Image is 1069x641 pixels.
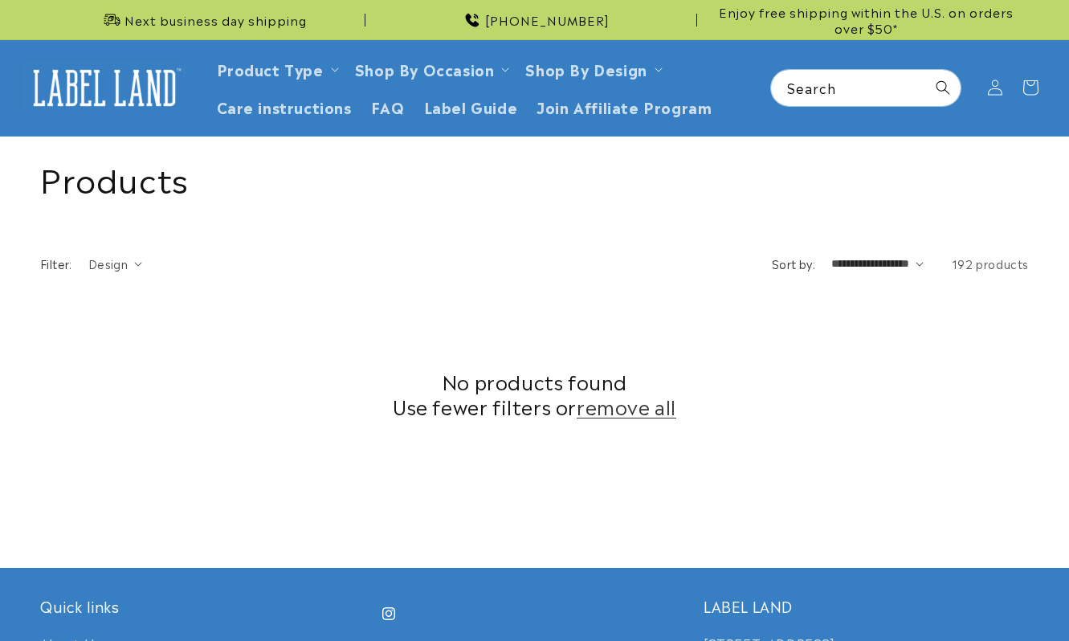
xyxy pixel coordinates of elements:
[40,369,1029,418] h2: No products found Use fewer filters or
[217,58,324,80] a: Product Type
[704,4,1029,35] span: Enjoy free shipping within the U.S. on orders over $50*
[525,58,647,80] a: Shop By Design
[40,157,1029,198] h1: Products
[345,50,516,88] summary: Shop By Occasion
[24,63,185,112] img: Label Land
[414,88,528,125] a: Label Guide
[925,70,961,105] button: Search
[516,50,668,88] summary: Shop By Design
[217,97,352,116] span: Care instructions
[424,97,518,116] span: Label Guide
[88,255,142,272] summary: Design (0 selected)
[207,50,345,88] summary: Product Type
[577,394,676,418] a: remove all
[40,597,365,615] h2: Quick links
[537,97,712,116] span: Join Affiliate Program
[355,59,495,78] span: Shop By Occasion
[88,255,128,272] span: Design
[371,97,405,116] span: FAQ
[18,57,191,119] a: Label Land
[40,255,72,272] h2: Filter:
[704,597,1029,615] h2: LABEL LAND
[207,88,361,125] a: Care instructions
[485,12,610,28] span: [PHONE_NUMBER]
[361,88,414,125] a: FAQ
[772,255,815,272] label: Sort by:
[527,88,721,125] a: Join Affiliate Program
[124,12,307,28] span: Next business day shipping
[952,255,1029,272] span: 192 products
